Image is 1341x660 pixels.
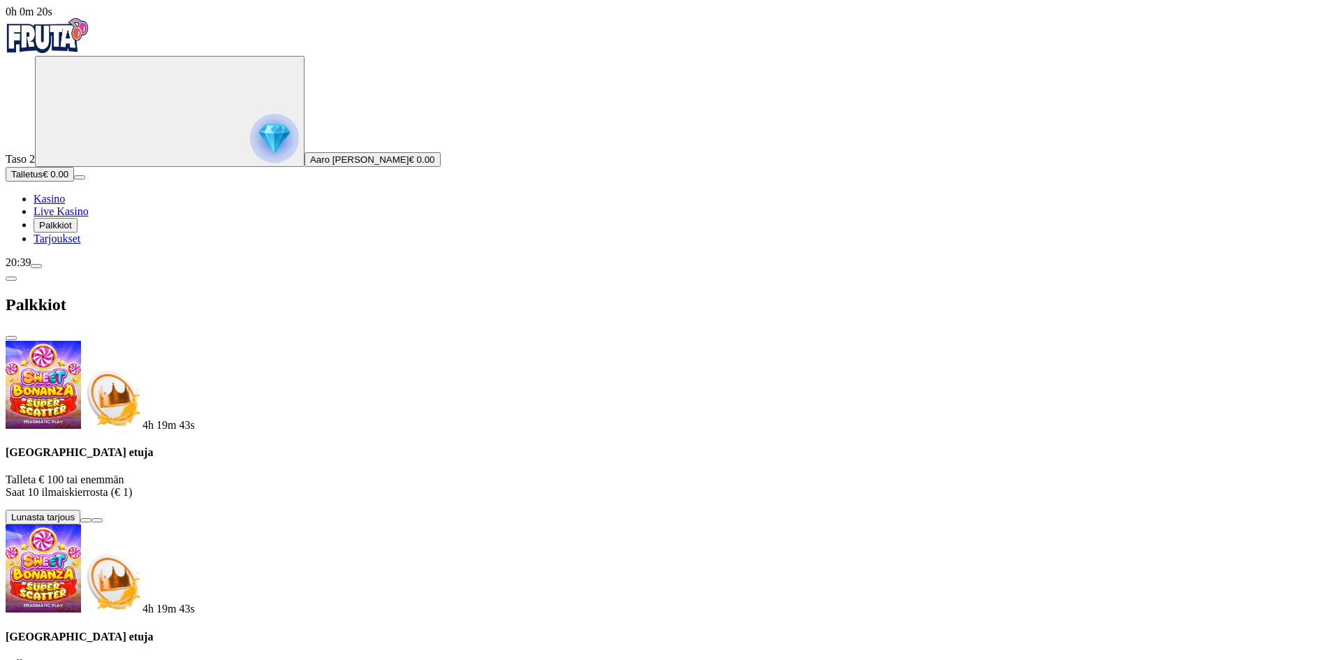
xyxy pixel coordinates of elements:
[142,603,195,615] span: countdown
[6,18,1335,245] nav: Primary
[305,152,441,167] button: Aaro [PERSON_NAME]€ 0.00
[6,153,35,165] span: Taso 2
[6,336,17,340] button: close
[6,341,81,429] img: Sweet Bonanza Super Scatter
[6,277,17,281] button: chevron-left icon
[39,220,72,230] span: Palkkiot
[6,193,1335,245] nav: Main menu
[6,43,89,55] a: Fruta
[142,419,195,431] span: countdown
[34,205,89,217] a: Live Kasino
[310,154,409,165] span: Aaro [PERSON_NAME]
[31,264,42,268] button: menu
[43,169,68,179] span: € 0.00
[6,446,1335,459] h4: [GEOGRAPHIC_DATA] etuja
[91,518,103,522] button: info
[74,175,85,179] button: menu
[6,295,1335,314] h2: Palkkiot
[409,154,434,165] span: € 0.00
[6,256,31,268] span: 20:39
[6,167,74,182] button: Talletusplus icon€ 0.00
[81,551,142,613] img: Deposit bonus icon
[34,193,65,205] a: Kasino
[6,474,1335,499] p: Talleta € 100 tai enemmän Saat 10 ilmaiskierrosta (€ 1)
[34,218,78,233] button: Palkkiot
[250,114,299,163] img: reward progress
[11,512,75,522] span: Lunasta tarjous
[6,631,1335,643] h4: [GEOGRAPHIC_DATA] etuja
[11,169,43,179] span: Talletus
[34,233,80,244] a: Tarjoukset
[81,367,142,429] img: Deposit bonus icon
[6,510,80,525] button: Lunasta tarjous
[6,6,52,17] span: user session time
[6,525,81,613] img: Sweet Bonanza Super Scatter
[6,18,89,53] img: Fruta
[35,56,305,167] button: reward progress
